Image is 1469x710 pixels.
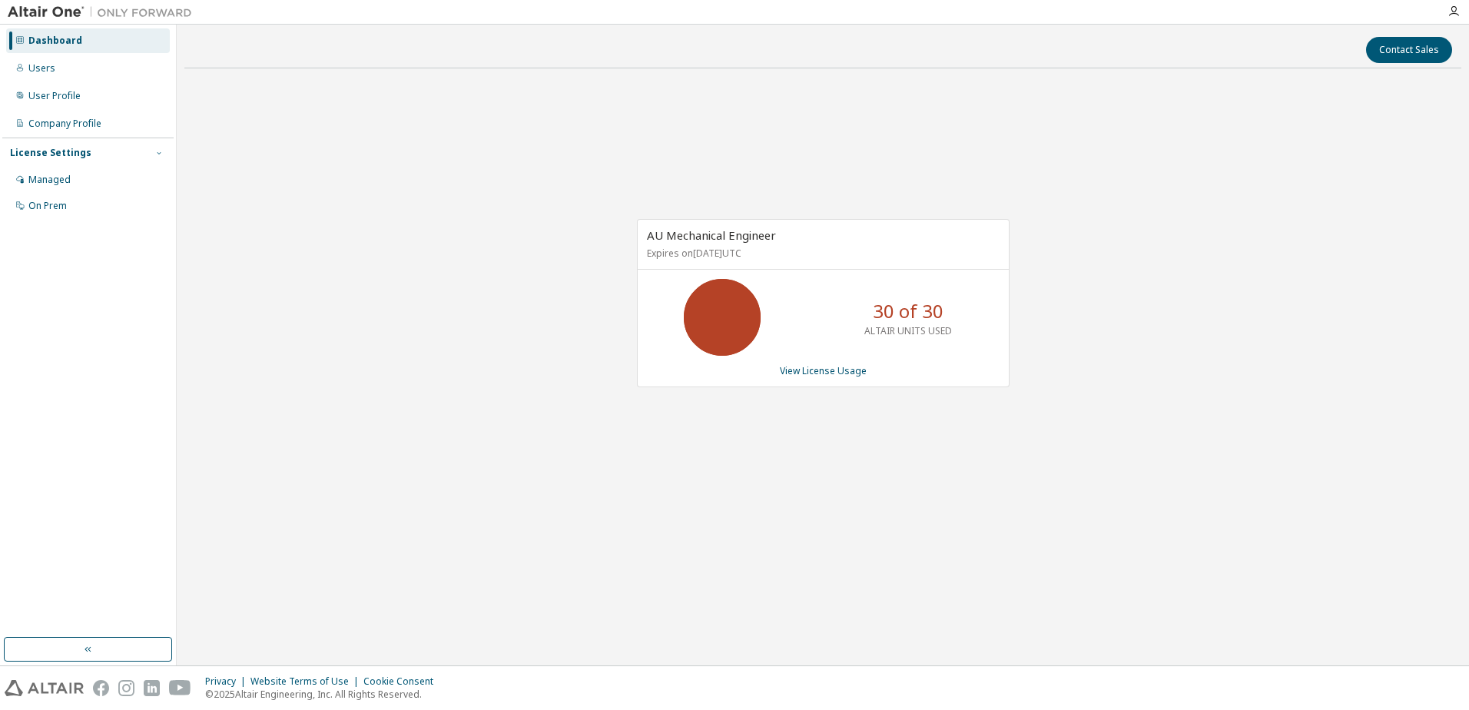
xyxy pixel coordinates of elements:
div: License Settings [10,147,91,159]
div: Company Profile [28,118,101,130]
img: instagram.svg [118,680,134,696]
a: View License Usage [780,364,867,377]
p: © 2025 Altair Engineering, Inc. All Rights Reserved. [205,688,443,701]
div: Dashboard [28,35,82,47]
div: Website Terms of Use [250,675,363,688]
img: youtube.svg [169,680,191,696]
p: Expires on [DATE] UTC [647,247,996,260]
div: Cookie Consent [363,675,443,688]
img: Altair One [8,5,200,20]
p: ALTAIR UNITS USED [864,324,952,337]
div: Managed [28,174,71,186]
span: AU Mechanical Engineer [647,227,776,243]
div: On Prem [28,200,67,212]
img: facebook.svg [93,680,109,696]
div: User Profile [28,90,81,102]
p: 30 of 30 [873,298,943,324]
img: linkedin.svg [144,680,160,696]
img: altair_logo.svg [5,680,84,696]
button: Contact Sales [1366,37,1452,63]
div: Users [28,62,55,75]
div: Privacy [205,675,250,688]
